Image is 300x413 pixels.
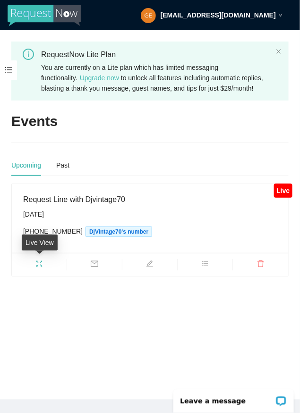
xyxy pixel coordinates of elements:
span: mail [67,260,122,270]
span: fullscreen [12,260,67,270]
span: DjVintage70's number [86,227,152,237]
span: close [276,49,282,54]
div: Live [274,184,292,198]
span: delete [233,260,288,270]
span: down [278,13,283,17]
div: RequestNow Lite Plan [41,49,272,60]
div: Upcoming [11,160,41,170]
img: 1fe5d526407af922113c824e46c4555e [141,8,156,23]
div: Live View [22,235,58,251]
strong: [EMAIL_ADDRESS][DOMAIN_NAME] [161,11,276,19]
button: close [276,49,282,55]
span: You are currently on a Lite plan which has limited messaging functionality. to unlock all feature... [41,64,263,92]
span: info-circle [23,49,34,60]
div: [PHONE_NUMBER] [23,226,277,237]
span: bars [178,260,232,270]
span: edit [122,260,177,270]
div: [DATE] [23,209,277,219]
a: Upgrade now [80,74,119,82]
h2: Events [11,112,58,131]
img: RequestNow [8,5,81,26]
div: Past [56,160,69,170]
iframe: LiveChat chat widget [167,383,300,413]
div: Request Line with Djvintage70 [23,194,277,205]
